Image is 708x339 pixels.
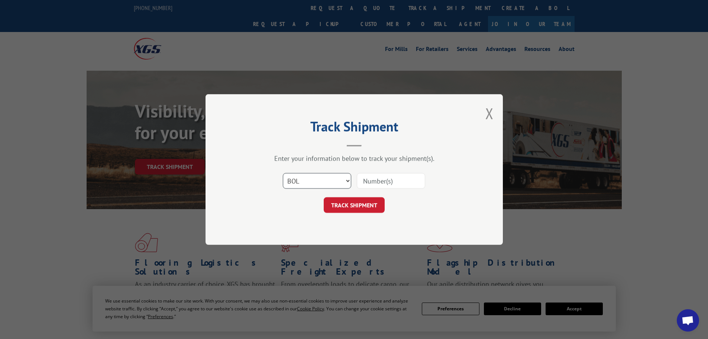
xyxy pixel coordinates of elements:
button: TRACK SHIPMENT [324,197,385,213]
div: Open chat [677,309,699,332]
div: Enter your information below to track your shipment(s). [243,154,466,163]
input: Number(s) [357,173,425,189]
button: Close modal [485,103,494,123]
h2: Track Shipment [243,121,466,135]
